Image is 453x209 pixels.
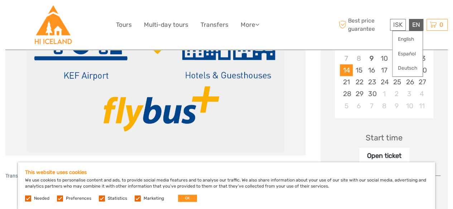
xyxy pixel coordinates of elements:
div: Choose Wednesday, October 1st, 2025 [378,88,390,100]
label: Marketing [144,195,164,201]
a: More [241,20,259,30]
div: Choose Thursday, September 18th, 2025 [390,64,403,76]
button: Open LiveChat chat widget [82,11,91,20]
div: Choose Tuesday, September 16th, 2025 [365,64,378,76]
div: Choose Wednesday, September 24th, 2025 [378,76,390,88]
div: Choose Monday, September 22nd, 2025 [353,76,365,88]
a: English [392,33,423,46]
div: Choose Sunday, October 5th, 2025 [340,100,352,112]
div: Choose Saturday, October 11th, 2025 [415,100,428,112]
div: Choose Tuesday, September 23rd, 2025 [365,76,378,88]
button: OK [178,195,197,202]
div: Open ticket [359,148,409,164]
a: Deutsch [392,62,423,75]
a: Multi-day tours [144,20,188,30]
div: Choose Monday, September 29th, 2025 [353,88,365,100]
div: Choose Sunday, September 14th, 2025 [340,64,352,76]
a: Español [392,48,423,60]
div: Choose Wednesday, October 8th, 2025 [378,100,390,112]
div: We use cookies to personalise content and ads, to provide social media features and to analyse ou... [18,162,435,209]
h5: This website uses cookies [25,169,428,175]
div: Choose Wednesday, September 17th, 2025 [378,64,390,76]
div: EN [409,19,423,31]
div: Choose Wednesday, September 10th, 2025 [378,53,390,64]
p: We're away right now. Please check back later! [10,13,81,18]
div: Choose Tuesday, September 30th, 2025 [365,88,378,100]
span: Best price guarantee [337,17,388,33]
div: Start time [366,132,403,143]
span: ISK [393,21,403,28]
div: Choose Tuesday, September 9th, 2025 [365,53,378,64]
a: Transfers [201,20,228,30]
div: Choose Tuesday, October 7th, 2025 [365,100,378,112]
span: 0 [438,21,444,28]
div: Choose Monday, October 6th, 2025 [353,100,365,112]
div: Choose Thursday, September 11th, 2025 [390,53,403,64]
label: Preferences [66,195,91,201]
div: Choose Thursday, September 25th, 2025 [390,76,403,88]
div: Choose Sunday, September 28th, 2025 [340,88,352,100]
div: Choose Thursday, October 2nd, 2025 [390,88,403,100]
div: Choose Friday, October 10th, 2025 [403,100,415,112]
img: Hostelling International [34,5,73,44]
a: Tours [116,20,132,30]
div: Choose Friday, October 3rd, 2025 [403,88,415,100]
div: Choose Thursday, October 9th, 2025 [390,100,403,112]
label: Needed [34,195,49,201]
div: Choose Friday, September 26th, 2025 [403,76,415,88]
div: Choose Saturday, September 27th, 2025 [415,76,428,88]
div: Choose Sunday, September 21st, 2025 [340,76,352,88]
div: Choose Monday, September 15th, 2025 [353,64,365,76]
div: month 2025-09 [337,41,431,112]
span: Transfer from [GEOGRAPHIC_DATA] to [5,173,159,179]
div: Not available Monday, September 8th, 2025 [353,53,365,64]
label: Statistics [108,195,127,201]
div: Not available Sunday, September 7th, 2025 [340,53,352,64]
div: Choose Saturday, October 4th, 2025 [415,88,428,100]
